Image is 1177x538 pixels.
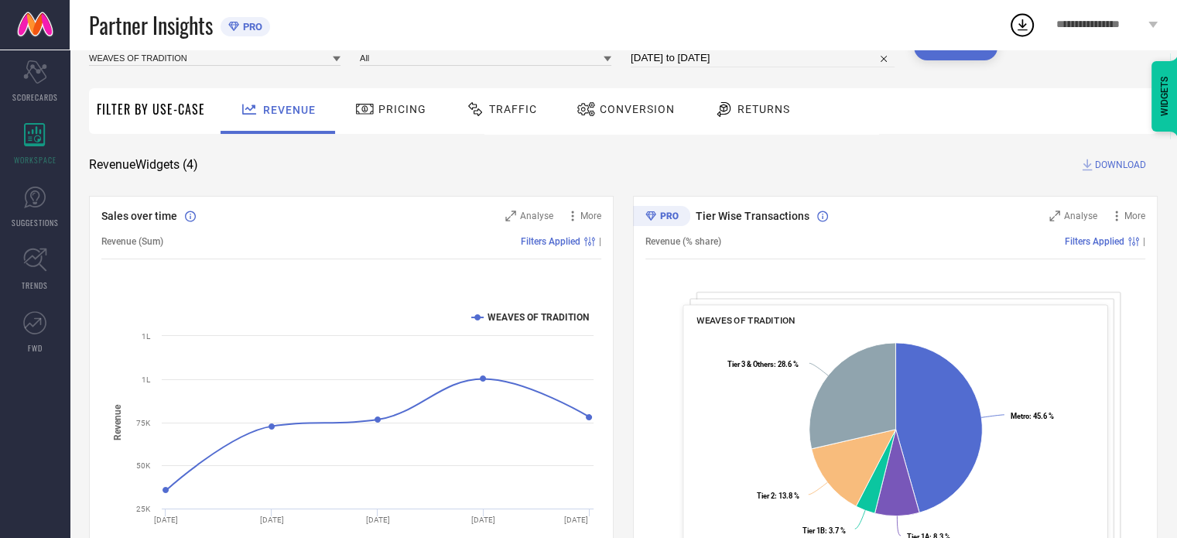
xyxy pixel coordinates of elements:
text: : 45.6 % [1011,412,1054,420]
span: Filters Applied [521,236,580,247]
span: Filter By Use-Case [97,100,205,118]
span: DOWNLOAD [1095,157,1146,173]
tspan: Tier 1B [802,526,825,535]
span: | [599,236,601,247]
span: Filters Applied [1065,236,1124,247]
span: More [580,211,601,221]
span: SUGGESTIONS [12,217,59,228]
tspan: Revenue [112,403,123,440]
input: Select time period [631,49,895,67]
text: [DATE] [154,516,178,524]
div: Premium [633,206,690,229]
text: 75K [136,419,151,427]
span: Tier Wise Transactions [696,210,809,222]
span: Revenue (% share) [645,236,721,247]
span: Analyse [520,211,553,221]
div: Open download list [1008,11,1036,39]
text: [DATE] [260,516,284,524]
span: Revenue [263,104,316,116]
span: FWD [28,342,43,354]
span: Revenue (Sum) [101,236,163,247]
span: Pricing [378,103,426,115]
span: More [1124,211,1145,221]
span: TRENDS [22,279,48,291]
tspan: Metro [1011,412,1029,420]
tspan: Tier 2 [757,491,775,499]
span: Returns [737,103,790,115]
svg: Zoom [505,211,516,221]
span: | [1143,236,1145,247]
text: 1L [142,332,151,341]
text: : 3.7 % [802,526,846,535]
text: 1L [142,375,151,384]
text: : 28.6 % [727,360,799,368]
span: Sales over time [101,210,177,222]
span: Analyse [1064,211,1097,221]
text: WEAVES OF TRADITION [488,312,589,323]
text: 25K [136,505,151,513]
tspan: Tier 3 & Others [727,360,774,368]
span: WEAVES OF TRADITION [696,315,796,326]
span: Partner Insights [89,9,213,41]
text: : 13.8 % [757,491,799,499]
span: SCORECARDS [12,91,58,103]
text: 50K [136,461,151,470]
span: PRO [239,21,262,33]
svg: Zoom [1049,211,1060,221]
text: [DATE] [564,516,588,524]
span: Traffic [489,103,537,115]
text: [DATE] [366,516,390,524]
text: [DATE] [471,516,495,524]
span: Revenue Widgets ( 4 ) [89,157,198,173]
span: WORKSPACE [14,154,56,166]
span: Conversion [600,103,675,115]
